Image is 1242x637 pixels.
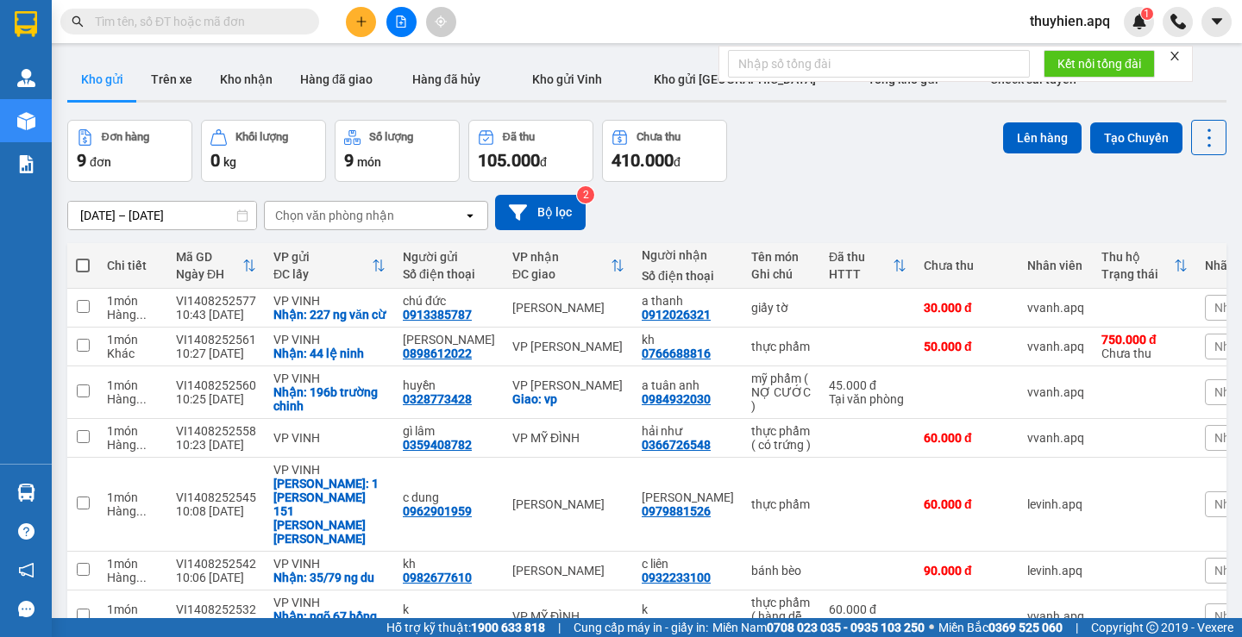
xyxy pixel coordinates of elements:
div: giấy tờ [751,301,812,315]
div: 60.000 đ [924,431,1010,445]
div: gì lâm [403,424,495,438]
div: Số điện thoại [642,269,734,283]
button: Tạo Chuyến [1090,122,1182,153]
strong: 0708 023 035 - 0935 103 250 [767,621,925,634]
button: Số lượng9món [335,120,460,182]
div: chú đức [403,294,495,308]
th: Toggle SortBy [504,243,633,289]
input: Tìm tên, số ĐT hoặc mã đơn [95,12,298,31]
input: Nhập số tổng đài [728,50,1030,78]
button: Bộ lọc [495,195,586,230]
div: 0366726548 [642,438,711,452]
img: logo-vxr [15,11,37,37]
button: Chưa thu410.000đ [602,120,727,182]
div: Số điện thoại [403,267,495,281]
th: Toggle SortBy [1093,243,1196,289]
div: 1 món [107,333,159,347]
span: 9 [344,150,354,171]
div: VP VINH [273,372,386,385]
div: hải như [642,424,734,438]
div: bà hương [642,490,734,504]
span: Kết nối tổng đài [1057,54,1141,73]
input: Select a date range. [68,202,256,229]
span: copyright [1146,621,1158,634]
div: 0898612022 [403,347,472,360]
th: Toggle SortBy [265,243,394,289]
div: Hàng thông thường [107,392,159,406]
span: đ [674,155,681,169]
span: ⚪️ [929,624,934,631]
div: Nhận: 35/79 ng du [273,571,386,584]
th: Toggle SortBy [167,243,265,289]
div: 10:23 [DATE] [176,438,256,452]
div: 1 món [107,603,159,616]
div: 45.000 đ [829,378,906,392]
span: kg [223,155,236,169]
div: 10:08 [DATE] [176,504,256,518]
span: message [18,601,34,617]
span: ... [136,438,147,452]
button: Kết nối tổng đài [1044,50,1155,78]
div: Người nhận [642,248,734,262]
div: 0987117707 [403,616,472,630]
span: notification [18,562,34,578]
div: VI1408252545 [176,490,256,504]
span: 105.000 [478,150,540,171]
div: 09:57 [DATE] [176,616,256,630]
div: VI1408252558 [176,424,256,438]
div: 1 món [107,490,159,504]
span: 0 [210,150,220,171]
div: thực phẩm [751,340,812,353]
div: 0979881526 [642,504,711,518]
div: Mã GD [176,250,242,264]
div: 0328773428 [403,392,472,406]
div: kh [403,557,495,571]
img: warehouse-icon [17,484,35,502]
sup: 2 [577,186,594,203]
span: ... [136,308,147,322]
button: Khối lượng0kg [201,120,326,182]
button: plus [346,7,376,37]
img: warehouse-icon [17,112,35,130]
div: Tên món [751,250,812,264]
div: VP gửi [273,250,372,264]
div: mỹ phẩm ( NỢ CƯỚC ) [751,372,812,413]
div: vvanh.apq [1027,340,1084,353]
div: 90.000 đ [924,564,1010,578]
div: Chưa thu [924,259,1010,272]
div: Tại văn phòng [829,392,906,406]
div: 10:27 [DATE] [176,347,256,360]
div: Nhận: 1 ngõ 151 phùng chí kiên [273,477,386,546]
div: bánh bèo [751,564,812,578]
div: 50.000 đ [924,340,1010,353]
div: 1 món [107,557,159,571]
span: aim [435,16,447,28]
div: 0982677610 [403,571,472,584]
div: levinh.apq [1027,564,1084,578]
div: VP MỸ ĐÌNH [512,431,624,445]
div: 0932233100 [642,571,711,584]
div: Nhân viên [1027,259,1084,272]
div: VI1408252577 [176,294,256,308]
div: Nhận: 227 ng văn cừ [273,308,386,322]
div: VI1408252561 [176,333,256,347]
button: Kho nhận [206,59,286,100]
span: thuyhien.apq [1016,10,1124,32]
span: Kho gửi Vinh [532,72,602,86]
button: caret-down [1201,7,1232,37]
div: HTTT [829,267,893,281]
div: Ngày ĐH [176,267,242,281]
span: Miền Bắc [938,618,1063,637]
div: VP VINH [273,596,386,609]
strong: 0369 525 060 [988,621,1063,634]
div: VI1408252532 [176,603,256,616]
div: Trạng thái [1101,267,1174,281]
span: 1 [1144,8,1150,20]
div: thực phẩm ( hàng dễ vỡ ) [751,596,812,637]
div: VI1408252560 [176,378,256,392]
div: Thu hộ [1101,250,1174,264]
span: món [357,155,381,169]
sup: 1 [1141,8,1153,20]
button: Đã thu105.000đ [468,120,593,182]
div: VP MỸ ĐÌNH [512,609,624,623]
